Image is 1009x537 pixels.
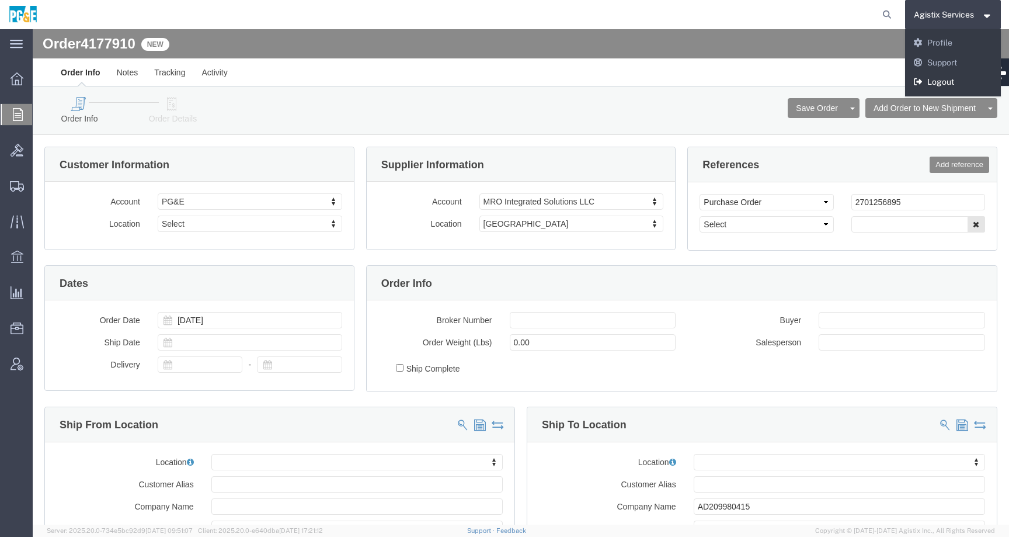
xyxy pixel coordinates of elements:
span: Copyright © [DATE]-[DATE] Agistix Inc., All Rights Reserved [815,526,995,536]
span: Client: 2025.20.0-e640dba [198,527,323,534]
span: [DATE] 17:21:12 [279,527,323,534]
span: Server: 2025.20.0-734e5bc92d9 [47,527,193,534]
a: Feedback [496,527,526,534]
span: Agistix Services [914,8,974,21]
span: [DATE] 09:51:07 [145,527,193,534]
button: Agistix Services [913,8,993,22]
a: Support [467,527,496,534]
a: Profile [905,33,1001,53]
a: Logout [905,72,1001,92]
a: Support [905,53,1001,73]
img: logo [8,6,38,23]
iframe: FS Legacy Container [33,29,1009,525]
